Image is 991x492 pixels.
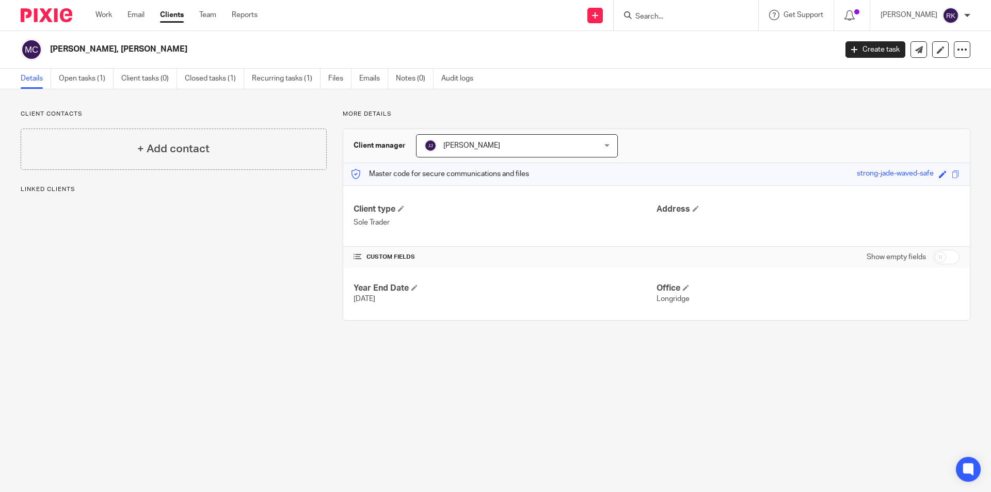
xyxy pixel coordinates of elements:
a: Audit logs [441,69,481,89]
span: Longridge [657,295,690,303]
a: Recurring tasks (1) [252,69,321,89]
a: Team [199,10,216,20]
div: strong-jade-waved-safe [857,168,934,180]
a: Open tasks (1) [59,69,114,89]
p: More details [343,110,970,118]
img: svg%3E [942,7,959,24]
p: Master code for secure communications and files [351,169,529,179]
span: [PERSON_NAME] [443,142,500,149]
h4: Address [657,204,960,215]
input: Search [634,12,727,22]
a: Work [95,10,112,20]
img: svg%3E [424,139,437,152]
h4: Office [657,283,960,294]
h4: CUSTOM FIELDS [354,253,657,261]
img: Pixie [21,8,72,22]
p: Sole Trader [354,217,657,228]
h4: Client type [354,204,657,215]
a: Clients [160,10,184,20]
img: svg%3E [21,39,42,60]
a: Emails [359,69,388,89]
h4: + Add contact [137,141,210,157]
p: [PERSON_NAME] [881,10,937,20]
h2: [PERSON_NAME], [PERSON_NAME] [50,44,674,55]
a: Reports [232,10,258,20]
a: Email [127,10,145,20]
span: [DATE] [354,295,375,303]
h3: Client manager [354,140,406,151]
label: Show empty fields [867,252,926,262]
a: Client tasks (0) [121,69,177,89]
a: Details [21,69,51,89]
a: Notes (0) [396,69,434,89]
h4: Year End Date [354,283,657,294]
a: Create task [845,41,905,58]
a: Closed tasks (1) [185,69,244,89]
p: Linked clients [21,185,327,194]
a: Files [328,69,351,89]
span: Get Support [784,11,823,19]
p: Client contacts [21,110,327,118]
